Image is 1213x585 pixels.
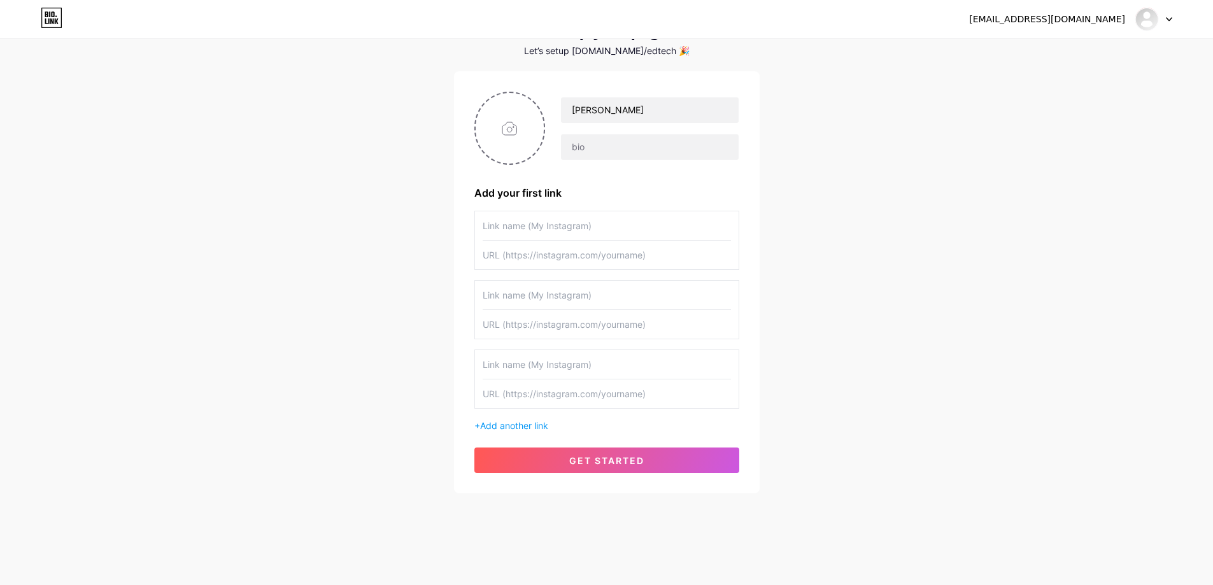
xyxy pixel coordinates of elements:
[1135,7,1159,31] img: edtech
[480,420,548,431] span: Add another link
[969,13,1125,26] div: [EMAIL_ADDRESS][DOMAIN_NAME]
[483,281,731,309] input: Link name (My Instagram)
[483,310,731,339] input: URL (https://instagram.com/yourname)
[454,46,760,56] div: Let’s setup [DOMAIN_NAME]/edtech 🎉
[474,448,739,473] button: get started
[483,241,731,269] input: URL (https://instagram.com/yourname)
[474,419,739,432] div: +
[483,379,731,408] input: URL (https://instagram.com/yourname)
[561,134,738,160] input: bio
[569,455,644,466] span: get started
[474,185,739,201] div: Add your first link
[483,350,731,379] input: Link name (My Instagram)
[483,211,731,240] input: Link name (My Instagram)
[561,97,738,123] input: Your name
